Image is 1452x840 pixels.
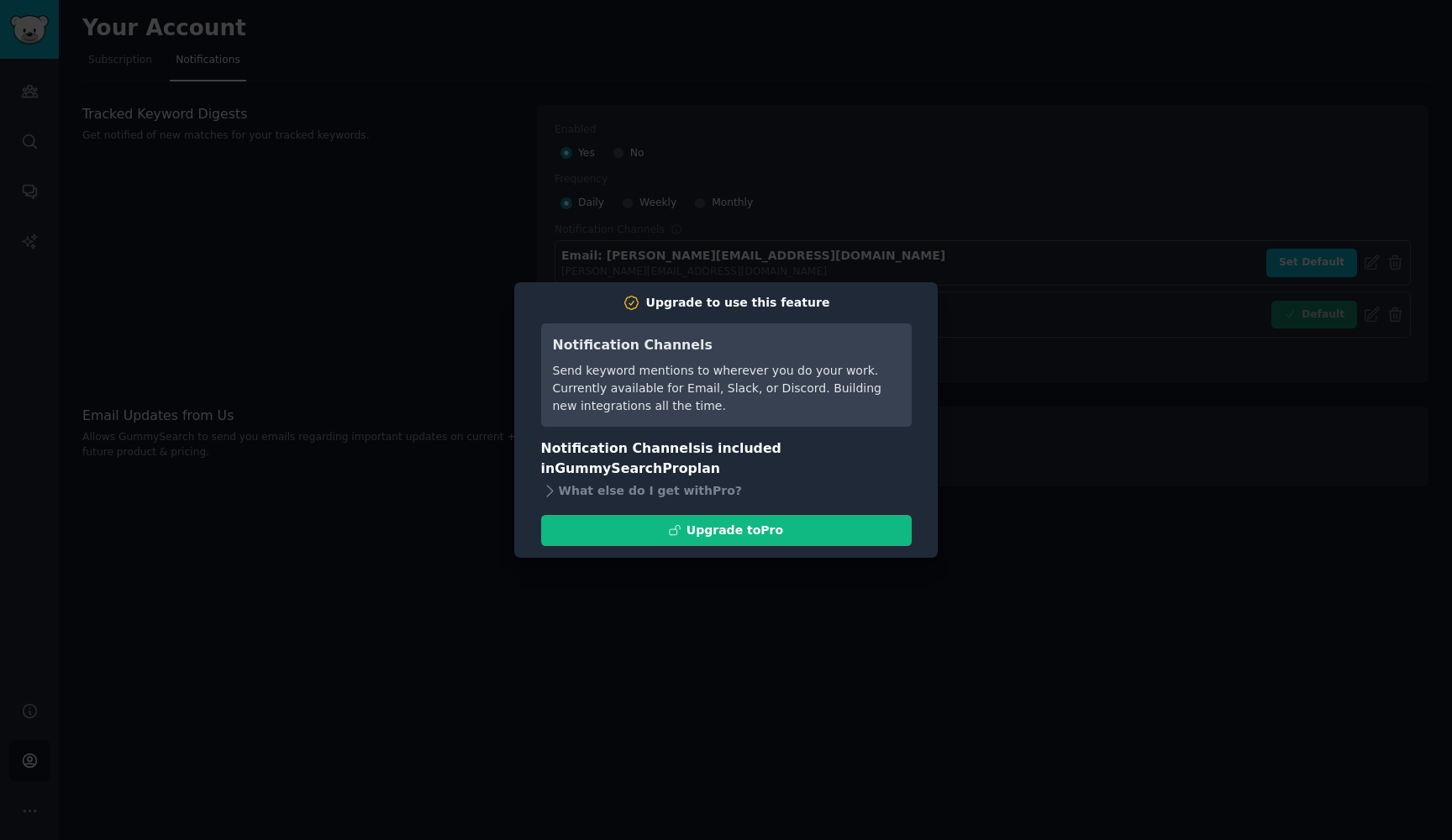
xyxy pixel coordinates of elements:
[541,480,912,503] div: What else do I get with Pro ?
[541,515,912,546] button: Upgrade toPro
[541,438,912,480] h3: Notification Channels is included in plan
[687,522,783,539] div: Upgrade to Pro
[646,294,830,312] div: Upgrade to use this feature
[555,460,687,476] span: GummySearch Pro
[553,335,900,356] h3: Notification Channels
[553,362,900,415] div: Send keyword mentions to wherever you do your work. Currently available for Email, Slack, or Disc...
